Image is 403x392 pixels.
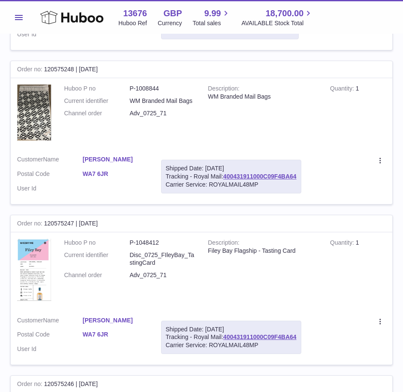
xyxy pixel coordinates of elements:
a: WA7 6JR [82,170,148,178]
a: 18,700.00 AVAILABLE Stock Total [241,8,314,27]
strong: Description [208,85,240,94]
div: WM Branded Mail Bags [208,93,318,101]
dd: WM Branded Mail Bags [129,97,195,105]
td: 1 [324,232,392,310]
div: Shipped Date: [DATE] [166,325,297,333]
span: 9.99 [204,8,221,19]
div: Filey Bay Flagship - Tasting Card [208,247,318,255]
div: Tracking - Royal Mail: [161,160,301,193]
dd: P-1048412 [129,239,195,247]
a: [PERSON_NAME] [82,316,148,325]
dt: User Id [17,184,82,193]
div: Shipped Date: [DATE] [166,164,297,173]
strong: 13676 [123,8,147,19]
strong: Quantity [330,239,356,248]
div: 120575247 | [DATE] [11,215,392,232]
dt: Current identifier [64,97,129,105]
a: 400431911000C09F4BA64 [223,173,296,180]
dt: Current identifier [64,251,129,267]
dt: Postal Code [17,331,82,341]
img: 1725358317.png [17,85,51,140]
dd: Disc_0725_FIleyBay_TastingCard [129,251,195,267]
div: Huboo Ref [118,19,147,27]
dt: Channel order [64,109,129,117]
span: Total sales [193,19,231,27]
dd: P-1008844 [129,85,195,93]
a: [PERSON_NAME] [82,155,148,164]
dt: User Id [17,30,82,38]
div: Tracking - Royal Mail: [161,321,301,354]
a: WA7 6JR [82,331,148,339]
dt: User Id [17,345,82,353]
strong: Order no [17,220,44,229]
img: 1750368776.png [17,239,51,301]
strong: Order no [17,66,44,75]
dd: Adv_0725_71 [129,271,195,279]
td: 1 [324,78,392,149]
div: 120575248 | [DATE] [11,61,392,78]
dt: Postal Code [17,170,82,180]
dt: Huboo P no [64,85,129,93]
strong: Quantity [330,85,356,94]
strong: Description [208,239,240,248]
dt: Name [17,155,82,166]
dd: Adv_0725_71 [129,109,195,117]
span: 18,700.00 [265,8,303,19]
strong: GBP [163,8,182,19]
div: Currency [158,19,182,27]
dt: Name [17,316,82,327]
dt: Huboo P no [64,239,129,247]
dt: Channel order [64,271,129,279]
div: Carrier Service: ROYALMAIL48MP [166,181,297,189]
span: Customer [17,156,43,163]
strong: Order no [17,380,44,389]
a: 400431911000C09F4BA64 [223,333,296,340]
span: AVAILABLE Stock Total [241,19,314,27]
a: 9.99 Total sales [193,8,231,27]
div: Carrier Service: ROYALMAIL48MP [166,341,297,349]
span: Customer [17,317,43,324]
